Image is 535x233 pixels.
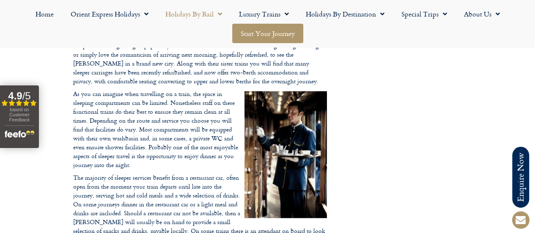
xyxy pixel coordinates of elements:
a: Orient Express Holidays [62,4,157,24]
nav: Menu [4,4,531,43]
a: Luxury Trains [230,4,297,24]
a: About Us [455,4,508,24]
a: Holidays by Destination [297,4,393,24]
a: Special Trips [393,4,455,24]
a: Start your Journey [232,24,303,43]
a: Holidays by Rail [157,4,230,24]
a: Home [27,4,62,24]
